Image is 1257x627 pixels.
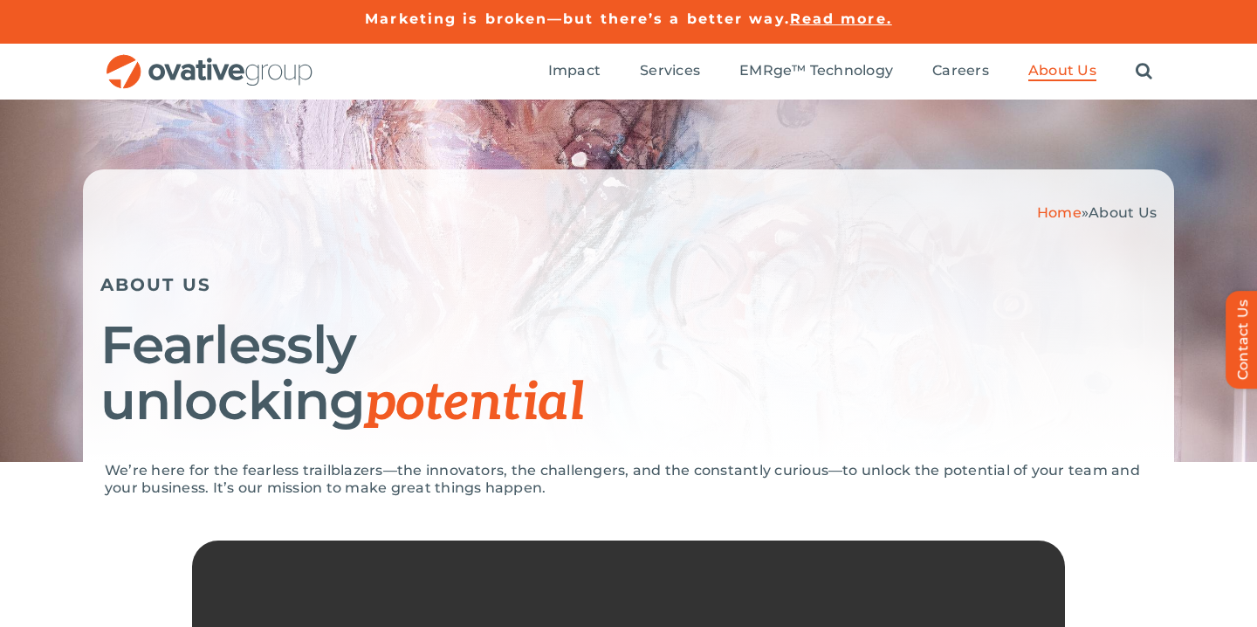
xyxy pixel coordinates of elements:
h5: ABOUT US [100,274,1157,295]
span: Impact [548,62,601,79]
a: OG_Full_horizontal_RGB [105,52,314,69]
h1: Fearlessly unlocking [100,317,1157,431]
p: We’re here for the fearless trailblazers—the innovators, the challengers, and the constantly curi... [105,462,1152,497]
a: About Us [1028,62,1096,81]
span: EMRge™ Technology [739,62,893,79]
span: About Us [1028,62,1096,79]
a: Services [640,62,700,81]
a: EMRge™ Technology [739,62,893,81]
span: Careers [932,62,989,79]
span: potential [365,372,584,435]
a: Marketing is broken—but there’s a better way. [365,10,790,27]
a: Careers [932,62,989,81]
a: Home [1037,204,1082,221]
nav: Menu [548,44,1152,100]
span: Services [640,62,700,79]
a: Read more. [790,10,892,27]
span: About Us [1089,204,1157,221]
span: » [1037,204,1157,221]
a: Search [1136,62,1152,81]
a: Impact [548,62,601,81]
